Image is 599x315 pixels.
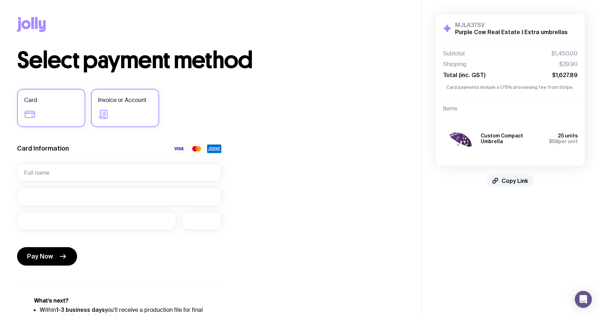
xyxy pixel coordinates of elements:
[559,61,578,68] span: $29.90
[189,217,215,224] iframe: Secure CVC input frame
[487,174,534,187] button: Copy Link
[552,71,578,78] span: $1,627.89
[551,50,578,57] span: $1,450.00
[98,96,146,104] span: Invoice or Account
[443,84,578,91] p: Card payments include a 1.75% processing fee from Stripe.
[549,139,558,144] span: $58
[575,291,592,308] div: Open Intercom Messenger
[27,252,53,261] span: Pay Now
[455,28,568,36] h2: Purple Cow Real Estate | Extra umbrellas
[455,21,568,28] h3: MJLA37SV
[502,177,528,184] span: Copy Link
[443,105,578,112] h4: Items
[34,297,222,304] h5: What’s next?
[443,71,485,78] span: Total (inc. GST)
[24,217,169,224] iframe: Secure expiration date input frame
[17,49,404,72] h1: Select payment method
[56,306,105,313] strong: 1-3 business days
[443,61,466,68] span: Shipping
[24,96,37,104] span: Card
[481,133,543,144] h3: Custom Compact Umbrella
[17,144,69,153] label: Card Information
[17,163,222,182] input: Full name
[558,133,578,139] span: 25 units
[443,50,465,57] span: Subtotal
[17,247,77,266] button: Pay Now
[24,193,215,200] iframe: Secure card number input frame
[549,139,578,144] span: per unit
